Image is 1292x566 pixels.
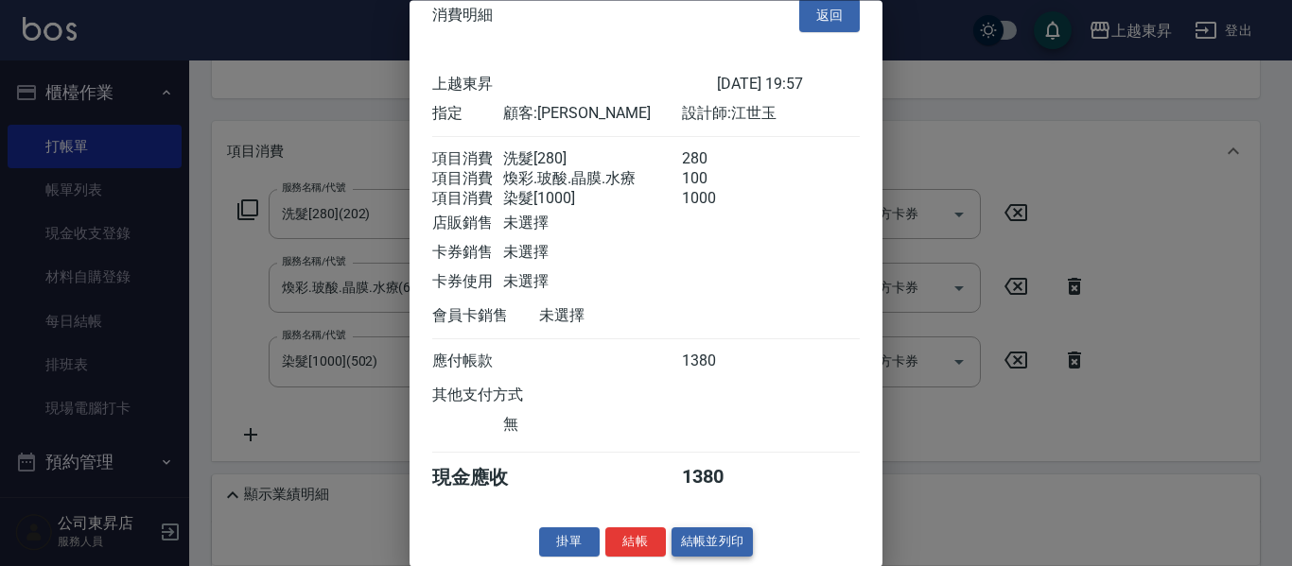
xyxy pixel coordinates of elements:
div: 1000 [682,190,753,210]
div: 煥彩.玻酸.晶膜.水療 [503,170,681,190]
button: 掛單 [539,528,600,557]
div: 染髮[1000] [503,190,681,210]
div: 項目消費 [432,190,503,210]
div: 其他支付方式 [432,386,575,406]
div: 100 [682,170,753,190]
div: 1380 [682,352,753,372]
div: 顧客: [PERSON_NAME] [503,105,681,125]
div: 未選擇 [503,273,681,293]
button: 結帳 [605,528,666,557]
div: 洗髮[280] [503,150,681,170]
div: 項目消費 [432,170,503,190]
div: 會員卡銷售 [432,307,539,327]
div: 應付帳款 [432,352,503,372]
div: 指定 [432,105,503,125]
div: [DATE] 19:57 [717,76,860,95]
div: 設計師: 江世玉 [682,105,860,125]
div: 未選擇 [503,214,681,234]
div: 卡券使用 [432,273,503,293]
div: 280 [682,150,753,170]
div: 無 [503,416,681,436]
button: 結帳並列印 [672,528,754,557]
div: 上越東昇 [432,76,717,95]
div: 未選擇 [503,244,681,264]
div: 項目消費 [432,150,503,170]
div: 卡券銷售 [432,244,503,264]
div: 未選擇 [539,307,717,327]
div: 現金應收 [432,466,539,491]
div: 1380 [682,466,753,491]
div: 店販銷售 [432,214,503,234]
span: 消費明細 [432,6,493,25]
